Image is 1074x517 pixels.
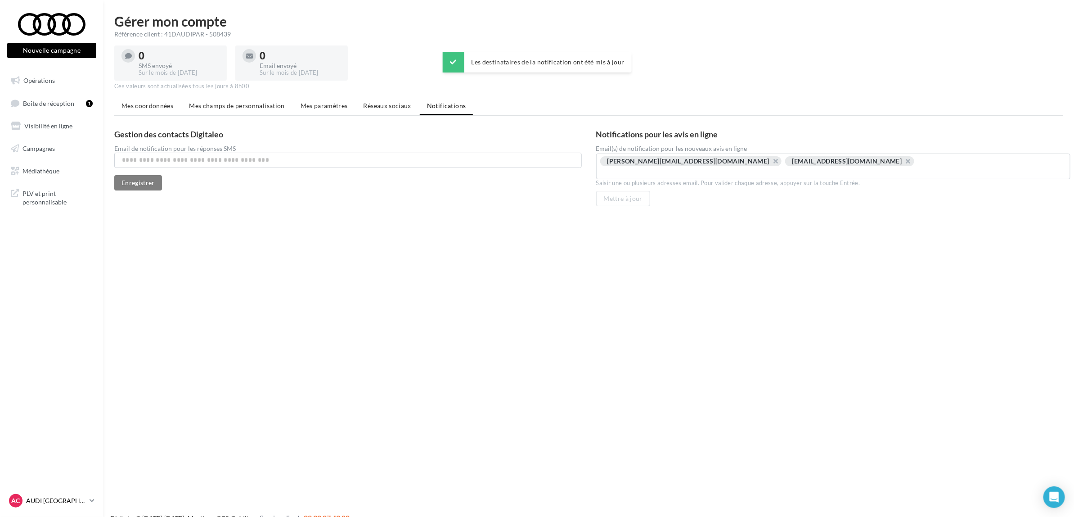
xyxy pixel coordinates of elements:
div: SMS envoyé [139,63,220,69]
div: Sur le mois de [DATE] [260,69,341,77]
h1: Gérer mon compte [114,14,1063,28]
span: Mes coordonnées [121,102,173,109]
button: Nouvelle campagne [7,43,96,58]
span: Boîte de réception [23,99,74,107]
div: [EMAIL_ADDRESS][DOMAIN_NAME] [792,157,902,165]
span: AC [12,496,20,505]
h3: Gestion des contacts Digitaleo [114,130,582,138]
button: Mettre à jour [596,191,651,206]
a: PLV et print personnalisable [5,184,98,210]
div: Sur le mois de [DATE] [139,69,220,77]
a: Campagnes [5,139,98,158]
div: 1 [86,100,93,107]
div: Email envoyé [260,63,341,69]
label: Email(s) de notification pour les nouveaux avis en ligne [596,145,1071,152]
button: Enregistrer [114,175,162,190]
div: Référence client : 41DAUDIPAR - 508439 [114,30,1063,39]
a: Opérations [5,71,98,90]
a: Visibilité en ligne [5,117,98,136]
a: Boîte de réception1 [5,94,98,113]
h3: Notifications pour les avis en ligne [596,130,1071,138]
span: Médiathèque [22,167,59,174]
p: AUDI [GEOGRAPHIC_DATA] [26,496,86,505]
span: Opérations [23,77,55,84]
span: Mes paramètres [301,102,348,109]
span: Réseaux sociaux [364,102,411,109]
div: 0 [139,51,220,61]
div: Open Intercom Messenger [1043,486,1065,508]
a: Médiathèque [5,162,98,181]
a: AC AUDI [GEOGRAPHIC_DATA] [7,492,96,509]
span: Campagnes [22,145,55,152]
div: [PERSON_NAME][EMAIL_ADDRESS][DOMAIN_NAME] [607,157,769,165]
span: PLV et print personnalisable [22,187,93,207]
span: Visibilité en ligne [24,122,72,130]
div: Email de notification pour les réponses SMS [114,145,582,152]
div: Ces valeurs sont actualisées tous les jours à 8h00 [114,82,1063,91]
span: Mes champs de personnalisation [189,102,285,109]
div: Les destinataires de la notification ont été mis à jour [442,52,631,73]
div: 0 [260,51,341,61]
div: Saisir une ou plusieurs adresses email. Pour valider chaque adresse, appuyer sur la touche Entrée. [596,179,1071,187]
